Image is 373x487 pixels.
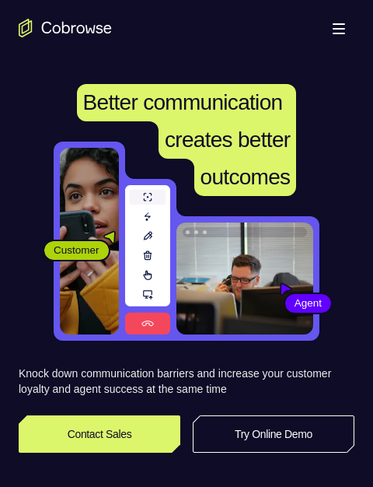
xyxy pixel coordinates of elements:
span: creates better [165,128,290,152]
img: A customer support agent talking on the phone [176,222,313,335]
span: Customer [44,243,109,258]
a: Go to the home page [19,19,112,37]
img: A customer holding their phone [60,148,119,335]
span: Agent [285,296,331,311]
span: Better communication [83,90,283,114]
p: Knock down communication barriers and increase your customer loyalty and agent success at the sam... [19,366,354,397]
img: A series of tools used in co-browsing sessions [125,185,170,335]
a: Contact Sales [19,415,180,453]
a: Try Online Demo [193,415,354,453]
